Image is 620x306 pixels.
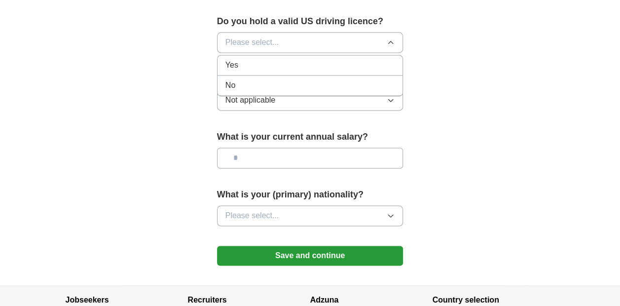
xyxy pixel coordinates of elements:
[217,130,403,144] label: What is your current annual salary?
[225,79,235,91] span: No
[217,90,403,111] button: Not applicable
[225,59,238,71] span: Yes
[225,210,279,222] span: Please select...
[225,94,275,106] span: Not applicable
[217,15,403,28] label: Do you hold a valid US driving licence?
[217,246,403,266] button: Save and continue
[217,32,403,53] button: Please select...
[217,205,403,226] button: Please select...
[225,37,279,48] span: Please select...
[217,188,403,201] label: What is your (primary) nationality?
